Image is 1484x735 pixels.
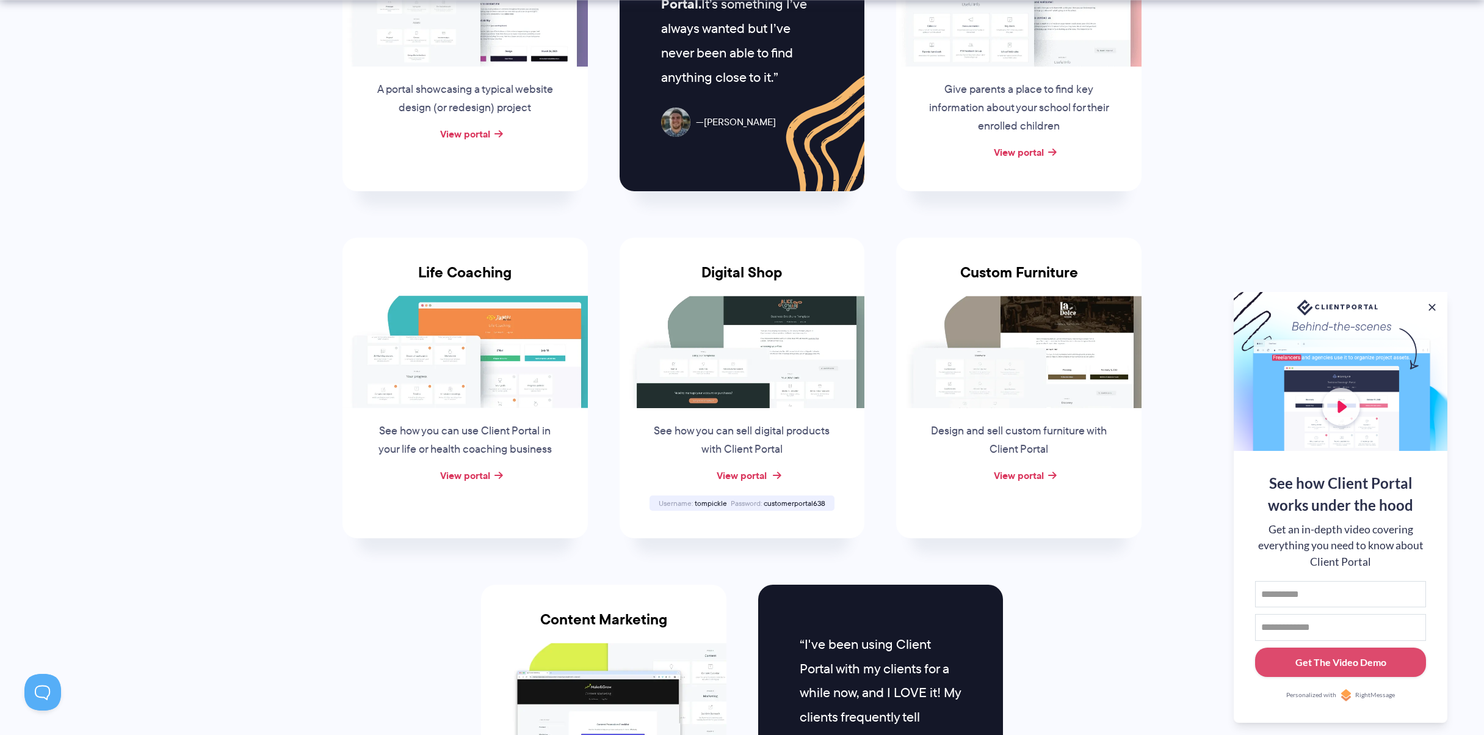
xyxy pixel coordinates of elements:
h3: Life Coaching [342,264,588,296]
a: View portal [440,126,490,141]
div: Get The Video Demo [1295,655,1386,670]
span: Password [731,498,762,508]
span: Personalized with [1286,690,1336,700]
h3: Content Marketing [481,611,726,643]
a: View portal [994,468,1044,483]
a: Personalized withRightMessage [1255,689,1426,701]
div: See how Client Portal works under the hood [1255,472,1426,516]
p: Design and sell custom furniture with Client Portal [926,422,1112,459]
h3: Digital Shop [620,264,865,296]
iframe: Toggle Customer Support [24,674,61,711]
span: [PERSON_NAME] [696,114,776,131]
button: Get The Video Demo [1255,648,1426,678]
img: Personalized with RightMessage [1340,689,1352,701]
p: See how you can use Client Portal in your life or health coaching business [372,422,558,459]
p: A portal showcasing a typical website design (or redesign) project [372,81,558,117]
a: View portal [440,468,490,483]
a: View portal [994,145,1044,159]
div: Get an in-depth video covering everything you need to know about Client Portal [1255,522,1426,570]
span: tompickle [695,498,727,508]
p: See how you can sell digital products with Client Portal [649,422,834,459]
a: View portal [717,468,767,483]
span: customerportal638 [764,498,825,508]
p: Give parents a place to find key information about your school for their enrolled children [926,81,1112,136]
span: RightMessage [1355,690,1395,700]
h3: Custom Furniture [896,264,1142,296]
span: Username [659,498,693,508]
